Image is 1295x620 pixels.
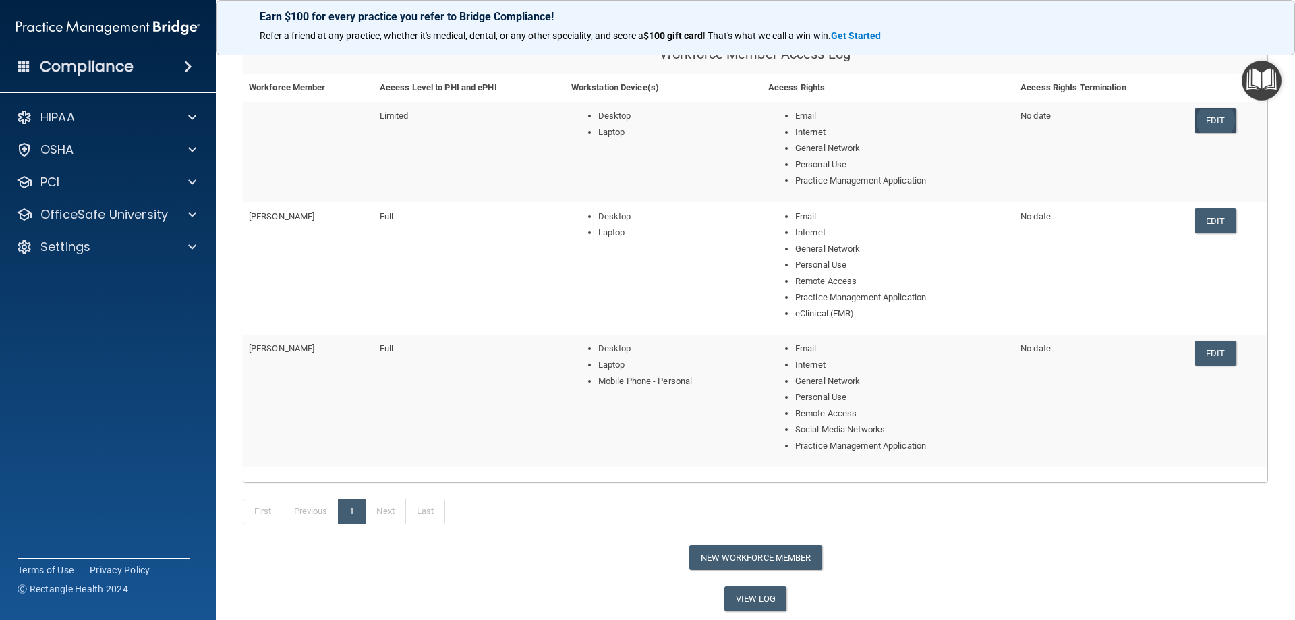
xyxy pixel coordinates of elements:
[598,208,757,225] li: Desktop
[795,108,1010,124] li: Email
[40,142,74,158] p: OSHA
[40,174,59,190] p: PCI
[40,239,90,255] p: Settings
[1020,211,1051,221] span: No date
[16,174,196,190] a: PCI
[405,499,445,524] a: Last
[380,111,409,121] span: Limited
[831,30,881,41] strong: Get Started
[1242,61,1282,101] button: Open Resource Center
[795,140,1010,157] li: General Network
[40,57,134,76] h4: Compliance
[16,239,196,255] a: Settings
[40,109,75,125] p: HIPAA
[1020,343,1051,354] span: No date
[795,389,1010,405] li: Personal Use
[260,30,643,41] span: Refer a friend at any practice, whether it's medical, dental, or any other speciality, and score a
[18,563,74,577] a: Terms of Use
[249,343,314,354] span: [PERSON_NAME]
[831,30,883,41] a: Get Started
[795,241,1010,257] li: General Network
[243,499,283,524] a: First
[283,499,339,524] a: Previous
[795,208,1010,225] li: Email
[795,341,1010,357] li: Email
[380,343,393,354] span: Full
[338,499,366,524] a: 1
[795,257,1010,273] li: Personal Use
[795,438,1010,454] li: Practice Management Application
[795,289,1010,306] li: Practice Management Application
[1195,108,1236,133] a: Edit
[795,357,1010,373] li: Internet
[1195,208,1236,233] a: Edit
[795,373,1010,389] li: General Network
[689,545,822,570] button: New Workforce Member
[1015,74,1189,102] th: Access Rights Termination
[260,10,1251,23] p: Earn $100 for every practice you refer to Bridge Compliance!
[40,206,168,223] p: OfficeSafe University
[16,109,196,125] a: HIPAA
[795,306,1010,322] li: eClinical (EMR)
[380,211,393,221] span: Full
[598,341,757,357] li: Desktop
[643,30,703,41] strong: $100 gift card
[795,157,1010,173] li: Personal Use
[16,206,196,223] a: OfficeSafe University
[795,273,1010,289] li: Remote Access
[598,225,757,241] li: Laptop
[18,582,128,596] span: Ⓒ Rectangle Health 2024
[598,357,757,373] li: Laptop
[243,74,374,102] th: Workforce Member
[16,142,196,158] a: OSHA
[365,499,405,524] a: Next
[724,586,787,611] a: View Log
[598,124,757,140] li: Laptop
[795,225,1010,241] li: Internet
[16,14,200,41] img: PMB logo
[598,108,757,124] li: Desktop
[249,211,314,221] span: [PERSON_NAME]
[795,124,1010,140] li: Internet
[90,563,150,577] a: Privacy Policy
[374,74,566,102] th: Access Level to PHI and ePHI
[795,173,1010,189] li: Practice Management Application
[795,405,1010,422] li: Remote Access
[566,74,763,102] th: Workstation Device(s)
[1020,111,1051,121] span: No date
[795,422,1010,438] li: Social Media Networks
[1195,341,1236,366] a: Edit
[703,30,831,41] span: ! That's what we call a win-win.
[598,373,757,389] li: Mobile Phone - Personal
[763,74,1015,102] th: Access Rights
